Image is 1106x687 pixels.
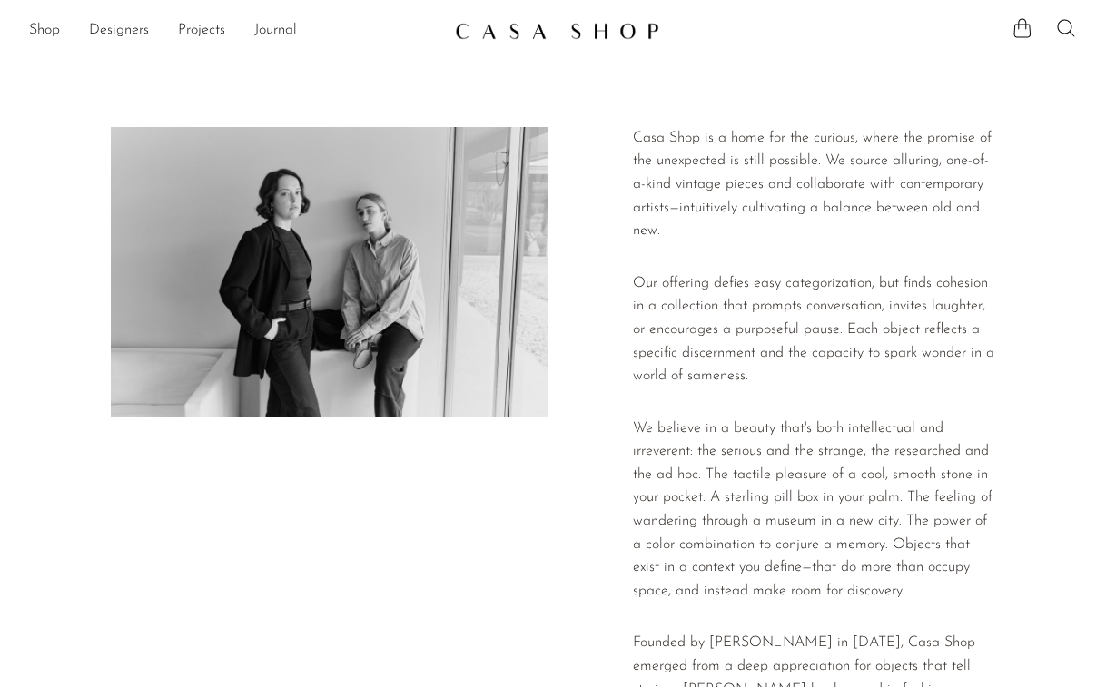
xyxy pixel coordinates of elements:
[29,19,60,43] a: Shop
[29,15,440,46] ul: NEW HEADER MENU
[633,272,995,388] p: Our offering defies easy categorization, but finds cohesion in a collection that prompts conversa...
[89,19,149,43] a: Designers
[178,19,225,43] a: Projects
[633,417,995,604] p: We believe in a beauty that's both intellectual and irreverent: the serious and the strange, the ...
[254,19,297,43] a: Journal
[29,15,440,46] nav: Desktop navigation
[633,127,995,243] p: Casa Shop is a home for the curious, where the promise of the unexpected is still possible. We so...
